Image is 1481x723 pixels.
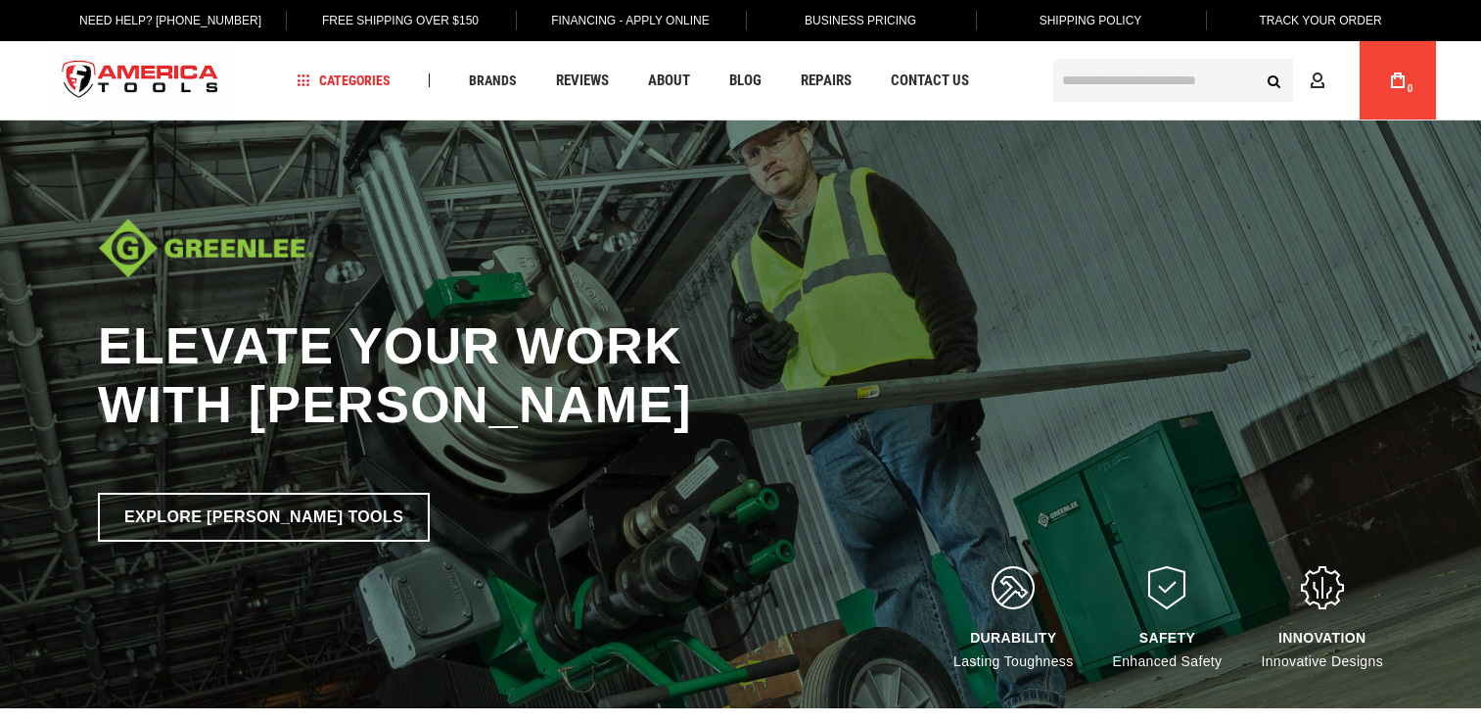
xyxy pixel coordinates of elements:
[1261,630,1383,646] div: Innovation
[288,68,399,94] a: Categories
[297,73,391,87] span: Categories
[1261,630,1383,669] div: Innovative Designs
[556,73,609,88] span: Reviews
[1113,630,1223,669] div: Enhanced Safety
[1040,14,1142,27] span: Shipping Policy
[547,68,618,94] a: Reviews
[98,218,313,277] img: Diablo logo
[1113,630,1223,646] div: Safety
[460,68,526,94] a: Brands
[801,73,852,88] span: Repairs
[46,44,236,118] a: store logo
[98,316,979,434] h1: Elevate Your Work with [PERSON_NAME]
[720,68,770,94] a: Blog
[1408,83,1413,94] span: 0
[729,73,762,88] span: Blog
[882,68,978,94] a: Contact Us
[639,68,699,94] a: About
[98,493,430,542] a: Explore [PERSON_NAME] Tools
[469,73,517,87] span: Brands
[953,630,1073,646] div: DURABILITY
[1256,62,1293,99] button: Search
[46,44,236,118] img: America Tools
[1379,41,1416,120] a: 0
[792,68,860,94] a: Repairs
[891,73,969,88] span: Contact Us
[648,73,690,88] span: About
[953,630,1073,669] div: Lasting Toughness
